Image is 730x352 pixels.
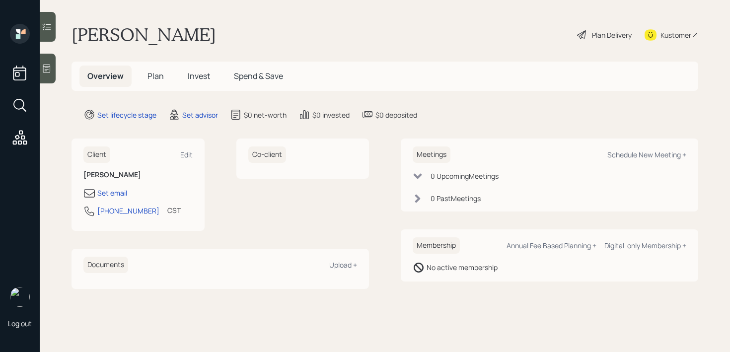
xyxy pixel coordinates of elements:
div: Digital-only Membership + [604,241,686,250]
h6: Documents [83,257,128,273]
div: Set email [97,188,127,198]
h6: Co-client [248,146,286,163]
span: Overview [87,70,124,81]
div: 0 Upcoming Meeting s [431,171,499,181]
div: $0 net-worth [244,110,287,120]
h1: [PERSON_NAME] [72,24,216,46]
div: Set lifecycle stage [97,110,156,120]
img: retirable_logo.png [10,287,30,307]
div: Kustomer [660,30,691,40]
div: Set advisor [182,110,218,120]
div: CST [167,205,181,215]
div: 0 Past Meeting s [431,193,481,204]
div: Schedule New Meeting + [607,150,686,159]
h6: Membership [413,237,460,254]
h6: Meetings [413,146,450,163]
span: Invest [188,70,210,81]
div: Annual Fee Based Planning + [507,241,596,250]
h6: [PERSON_NAME] [83,171,193,179]
div: No active membership [427,262,498,273]
div: [PHONE_NUMBER] [97,206,159,216]
div: $0 deposited [375,110,417,120]
span: Spend & Save [234,70,283,81]
div: Edit [180,150,193,159]
div: $0 invested [312,110,350,120]
h6: Client [83,146,110,163]
div: Upload + [329,260,357,270]
div: Log out [8,319,32,328]
div: Plan Delivery [592,30,632,40]
span: Plan [147,70,164,81]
